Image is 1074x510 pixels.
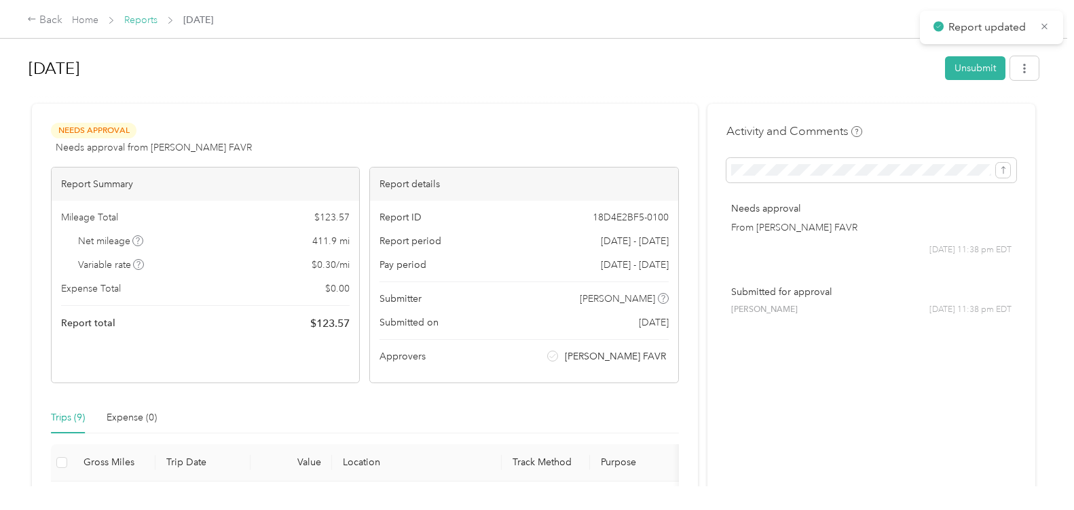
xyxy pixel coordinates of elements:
span: Pay period [379,258,426,272]
span: Submitter [379,292,422,306]
span: [DATE] - [DATE] [601,258,669,272]
div: Expense (0) [107,410,157,425]
span: $ 0.00 [325,281,350,296]
th: Purpose [590,444,692,482]
p: From [PERSON_NAME] FAVR [731,220,1012,235]
div: Back [27,12,62,28]
th: Value [251,444,332,482]
span: Report total [61,316,115,330]
span: Needs approval from [PERSON_NAME] FAVR [56,140,252,155]
p: Submitted for approval [731,285,1012,299]
span: Submitted on [379,315,439,330]
p: Report updated [948,19,1030,36]
button: Unsubmit [945,56,1005,80]
span: [DATE] [639,315,669,330]
th: Trip Date [155,444,251,482]
th: Track Method [502,444,590,482]
div: Trips (9) [51,410,85,425]
span: [DATE] 11:38 pm EDT [929,244,1012,256]
span: Mileage Total [61,210,118,224]
h4: Activity and Comments [726,123,862,140]
p: Needs approval [731,201,1012,216]
span: Report ID [379,210,422,224]
span: $ 123.57 [310,315,350,332]
span: [PERSON_NAME] [731,304,798,316]
span: Variable rate [78,258,145,272]
h1: Aug1 2025 [29,52,936,85]
span: Report period [379,234,441,248]
span: [DATE] 11:38 pm EDT [929,304,1012,316]
th: Location [332,444,502,482]
span: $ 0.30 / mi [312,258,350,272]
span: Needs Approval [51,123,136,138]
span: [DATE] [183,13,213,27]
a: Home [72,14,98,26]
span: Net mileage [78,234,144,248]
span: 411.9 mi [312,234,350,248]
div: Report Summary [52,168,359,201]
span: [DATE] - [DATE] [601,234,669,248]
span: [PERSON_NAME] FAVR [565,349,666,364]
div: Report details [370,168,678,201]
th: Gross Miles [73,444,155,482]
span: [PERSON_NAME] [580,292,655,306]
span: 18D4E2BF5-0100 [593,210,669,224]
a: Reports [124,14,158,26]
span: $ 123.57 [314,210,350,224]
span: Approvers [379,349,426,364]
iframe: Everlance-gr Chat Button Frame [998,434,1074,510]
span: Expense Total [61,281,121,296]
